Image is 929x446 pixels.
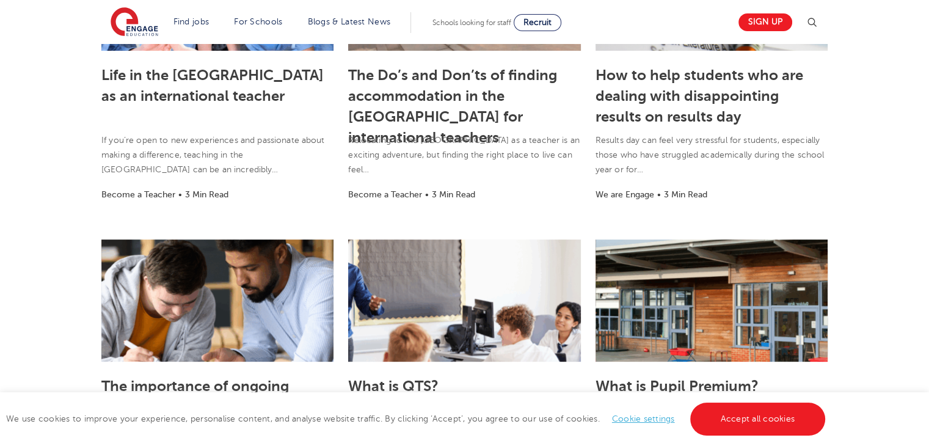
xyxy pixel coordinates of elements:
a: Cookie settings [612,414,675,423]
img: Engage Education [111,7,158,38]
li: • [175,188,185,202]
p: If you’re open to new experiences and passionate about making a difference, teaching in the [GEOG... [101,133,333,177]
a: The Do’s and Don’ts of finding accommodation in the [GEOGRAPHIC_DATA] for international teachers [348,67,557,146]
a: Accept all cookies [690,403,826,436]
li: 3 Min Read [664,188,707,202]
a: Sign up [738,13,792,31]
li: • [422,188,432,202]
li: We are Engage [596,188,654,202]
span: Schools looking for staff [432,18,511,27]
li: • [654,188,664,202]
li: Become a Teacher [101,188,175,202]
span: We use cookies to improve your experience, personalise content, and analyse website traffic. By c... [6,414,828,423]
a: How to help students who are dealing with disappointing results on results day [596,67,803,125]
p: Relocating to the [GEOGRAPHIC_DATA] as a teacher is an exciting adventure, but finding the right ... [348,133,580,177]
a: Find jobs [173,17,209,26]
a: The importance of ongoing training for SEN teachers [101,378,289,415]
li: 3 Min Read [185,188,228,202]
span: Recruit [523,18,552,27]
a: What is QTS? [348,378,439,395]
a: What is Pupil Premium? [596,378,759,395]
li: 3 Min Read [432,188,475,202]
a: Recruit [514,14,561,31]
p: Results day can feel very stressful for students, especially those who have struggled academicall... [596,133,828,177]
a: Life in the [GEOGRAPHIC_DATA] as an international teacher [101,67,324,104]
a: For Schools [234,17,282,26]
a: Blogs & Latest News [308,17,391,26]
li: Become a Teacher [348,188,422,202]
